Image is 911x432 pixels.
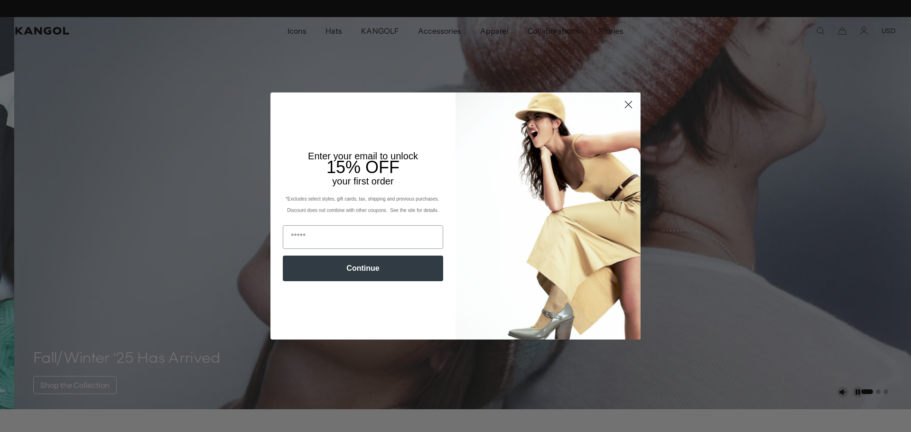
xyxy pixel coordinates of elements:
[283,256,443,281] button: Continue
[286,196,440,213] span: *Excludes select styles, gift cards, tax, shipping and previous purchases. Discount does not comb...
[455,92,641,339] img: 93be19ad-e773-4382-80b9-c9d740c9197f.jpeg
[283,225,443,249] input: Email
[326,157,400,177] span: 15% OFF
[332,176,393,186] span: your first order
[620,96,637,113] button: Close dialog
[308,151,418,161] span: Enter your email to unlock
